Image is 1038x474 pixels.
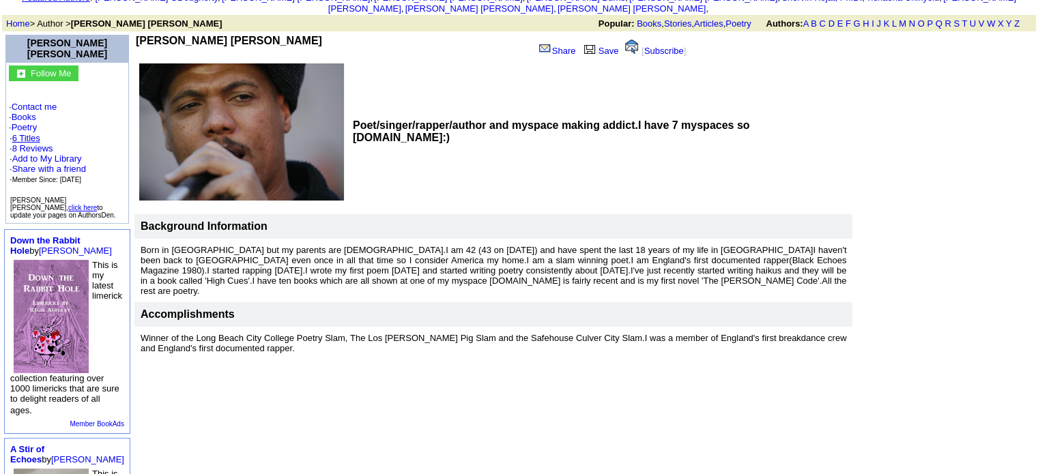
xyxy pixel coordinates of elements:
[70,420,124,428] a: Member BookAds
[12,153,82,164] a: Add to My Library
[141,333,846,353] font: Winner of the Long Beach City College Poetry Slam, The Los [PERSON_NAME] Pig Slam and the Safehou...
[909,18,915,29] a: N
[637,18,661,29] a: Books
[853,18,860,29] a: G
[51,454,124,464] a: [PERSON_NAME]
[803,18,809,29] a: A
[539,43,551,54] img: share_page.gif
[10,444,44,464] a: A Stir of Echoes
[899,18,906,29] a: M
[10,235,81,256] a: Down the Rabbit Hole
[918,18,925,29] a: O
[10,153,86,184] font: · · ·
[405,3,553,14] a: [PERSON_NAME] [PERSON_NAME]
[12,164,86,174] a: Share with a friend
[10,196,116,219] font: [PERSON_NAME] [PERSON_NAME], to update your pages on AuthorsDen.
[141,220,268,232] b: Background Information
[136,47,443,61] iframe: fb:like Facebook Social Plugin
[884,18,890,29] a: K
[819,18,825,29] a: C
[694,18,723,29] a: Articles
[644,46,684,56] a: Subscribe
[876,18,881,29] a: J
[871,18,874,29] a: I
[17,70,25,78] img: gc.jpg
[828,18,834,29] a: D
[811,18,817,29] a: B
[945,18,951,29] a: R
[12,143,53,153] a: 8 Reviews
[31,68,71,78] font: Follow Me
[31,67,71,78] a: Follow Me
[998,18,1004,29] a: X
[582,43,597,54] img: library.gif
[68,204,97,211] a: click here
[141,245,846,296] font: Born in [GEOGRAPHIC_DATA] but my parents are [DEMOGRAPHIC_DATA].I am 42 (43 on [DATE]) and have s...
[837,18,843,29] a: E
[27,38,107,59] a: [PERSON_NAME] [PERSON_NAME]
[725,18,751,29] a: Poetry
[6,18,30,29] a: Home
[39,246,112,256] a: [PERSON_NAME]
[14,260,89,373] img: 75534.jpg
[139,63,344,201] img: See larger image
[12,122,38,132] a: Poetry
[10,235,112,256] font: by
[12,133,40,143] a: 6 Titles
[979,18,985,29] a: V
[6,18,222,29] font: > Author >
[664,18,691,29] a: Stories
[136,35,322,46] b: [PERSON_NAME] [PERSON_NAME]
[9,102,126,185] font: · · ·
[708,5,710,13] font: i
[766,18,803,29] b: Authors:
[641,46,644,56] font: [
[12,102,57,112] a: Contact me
[684,46,687,56] font: ]
[538,46,576,56] a: Share
[353,119,750,143] b: Poet/singer/rapper/author and myspace making addict.I have 7 myspaces so [DOMAIN_NAME]:)
[558,3,706,14] a: [PERSON_NAME] [PERSON_NAME]
[599,18,1032,29] font: , , ,
[10,444,124,464] font: by
[581,46,619,56] a: Save
[625,40,638,54] img: alert.gif
[987,18,995,29] a: W
[403,5,405,13] font: i
[12,176,82,183] font: Member Since: [DATE]
[1014,18,1020,29] a: Z
[962,18,967,29] a: T
[71,18,222,29] b: [PERSON_NAME] [PERSON_NAME]
[12,112,36,122] a: Books
[141,308,235,320] font: Accomplishments
[556,5,558,13] font: i
[927,18,932,29] a: P
[1006,18,1011,29] a: Y
[970,18,976,29] a: U
[10,133,86,184] font: · ·
[953,18,960,29] a: S
[599,18,635,29] b: Popular:
[935,18,942,29] a: Q
[863,18,869,29] a: H
[846,18,851,29] a: F
[892,18,897,29] a: L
